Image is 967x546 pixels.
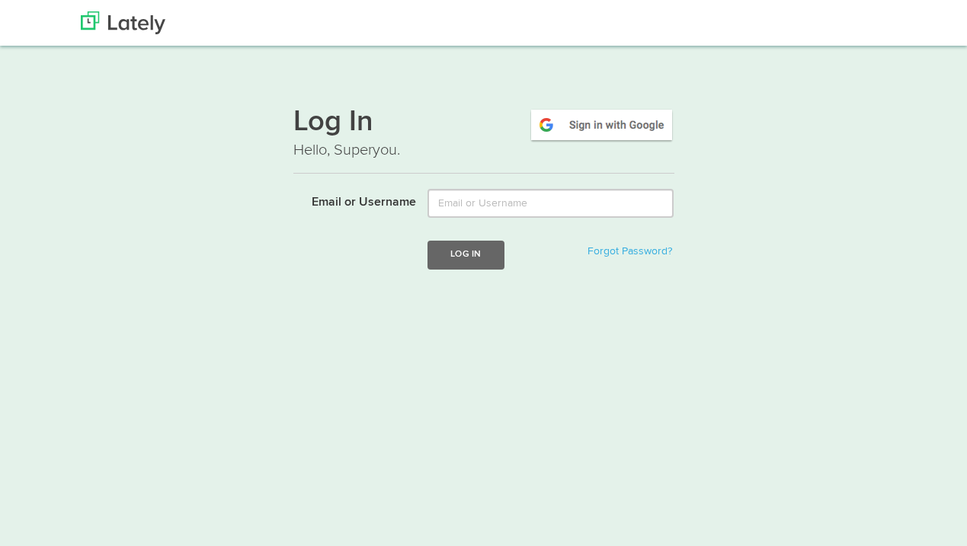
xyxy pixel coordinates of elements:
h1: Log In [293,107,674,139]
p: Hello, Superyou. [293,139,674,161]
img: google-signin.png [529,107,674,142]
button: Log In [427,241,504,269]
img: Lately [81,11,165,34]
input: Email or Username [427,189,674,218]
a: Forgot Password? [588,246,672,257]
label: Email or Username [282,189,417,212]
